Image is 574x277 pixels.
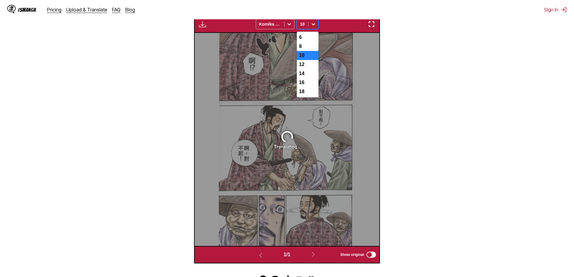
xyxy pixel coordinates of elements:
[368,20,375,28] img: Enter fullscreen
[47,7,61,13] a: Pricing
[7,5,47,14] a: IsManga LogoIsManga
[274,144,300,150] div: Translating...
[297,78,318,87] div: 16
[297,87,318,96] div: 18
[544,7,567,13] button: Sign In
[297,60,318,69] div: 12
[199,20,206,28] img: Download translated images
[257,252,264,259] img: Previous page
[340,253,364,257] span: Show original
[112,7,121,13] a: FAQ
[280,130,294,144] img: Loading
[18,7,36,13] div: IsManga
[7,5,16,13] img: IsManga Logo
[66,7,107,13] a: Upload & Translate
[366,252,376,258] input: Show original
[297,51,318,60] div: 10
[284,252,290,257] span: 1 / 1
[297,33,318,42] div: 6
[125,7,135,13] a: Blog
[297,42,318,51] div: 8
[297,69,318,78] div: 14
[310,251,317,258] img: Next page
[561,7,567,13] img: Sign out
